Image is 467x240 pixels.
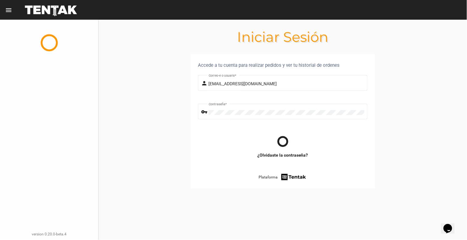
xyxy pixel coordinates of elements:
[259,174,278,180] span: Plataforma
[201,108,209,116] mat-icon: vpn_key
[198,62,368,69] div: Accede a tu cuenta para realizar pedidos y ver tu historial de ordenes
[280,173,307,181] img: tentak-firm.png
[201,80,209,87] mat-icon: person
[441,215,461,234] iframe: chat widget
[257,152,308,158] a: ¿Olvidaste la contraseña?
[259,173,307,181] a: Plataforma
[99,32,467,42] h1: Iniciar Sesión
[5,231,93,237] div: version 0.20.0-beta.4
[5,6,12,14] mat-icon: menu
